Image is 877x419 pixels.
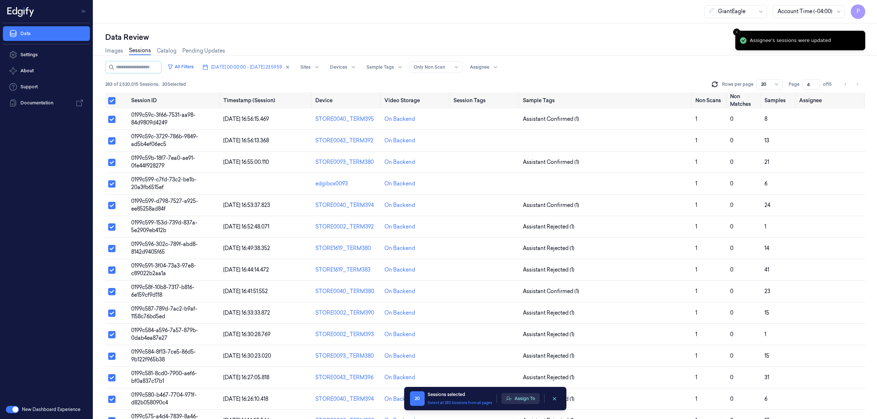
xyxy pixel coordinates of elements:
span: 1 [695,245,697,251]
span: 24 [764,202,770,208]
a: Sessions [129,47,151,55]
div: STORE0043_TERM396 [315,374,379,381]
span: [DATE] 16:55:00.110 [223,159,269,165]
div: Assignee's sessions were updated [750,37,831,44]
span: 1 [695,374,697,381]
span: 0199c599-d798-7527-a925-ee85258ad84f [131,198,198,212]
a: Settings [3,47,90,62]
span: Page [789,81,800,88]
span: 0 [730,159,733,165]
button: Assign To [501,393,540,404]
div: On Backend [384,115,415,123]
span: 1 [695,266,697,273]
div: STORE0040_TERM395 [315,115,379,123]
span: Assistant Rejected (1) [523,266,574,274]
div: On Backend [384,266,415,274]
span: 1 [695,202,697,208]
span: 6 [764,180,767,187]
span: 21 [764,159,769,165]
button: Select row [108,116,115,123]
div: STORE0040_TERM380 [315,288,379,295]
span: [DATE] 16:30:23.020 [223,353,271,359]
span: 0199c59c-3f66-7531-aa98-84d9809d4249 [131,112,195,126]
span: Assistant Rejected (1) [523,223,574,231]
div: edgibox0093 [315,180,379,188]
th: Samples [762,92,796,108]
a: Catalog [157,47,176,55]
span: 15 [764,310,769,316]
span: 13 [764,137,769,144]
button: Select row [108,331,115,338]
div: STORE0093_TERM380 [315,158,379,166]
span: 0199c587-789d-7ac2-b9af-1158c76bd5ed [131,305,197,320]
span: [DATE] 16:49:38.352 [223,245,270,251]
span: 0 [730,266,733,273]
span: 0 [730,353,733,359]
span: 0 [730,137,733,144]
span: 0199c59c-3729-786b-9849-ad5b4ef06ec5 [131,133,198,147]
a: Images [105,47,123,55]
button: Select row [108,245,115,252]
button: Select row [108,310,115,317]
span: 0199c599-153d-739d-837a-5e2909eb412b [131,219,197,234]
span: 0199c591-3f04-73a3-97e8-c89022b2aa1a [131,262,196,277]
span: [DATE] 16:33:33.872 [223,310,270,316]
span: 0199c580-b467-7704-971f-d82b058090c4 [131,392,197,406]
a: Pending Updates [182,47,225,55]
div: On Backend [384,180,415,188]
span: [DATE] 16:53:37.823 [223,202,270,208]
span: [DATE] 16:56:13.368 [223,137,269,144]
a: Documentation [3,96,90,110]
div: Data Review [105,32,865,42]
span: 1 [695,396,697,402]
div: On Backend [384,201,415,209]
span: [DATE] 16:26:10.418 [223,396,268,402]
div: On Backend [384,352,415,360]
span: 41 [764,266,769,273]
a: Data [3,26,90,41]
button: Select row [108,159,115,166]
button: [DATE] 00:00:00 - [DATE] 23:59:59 [200,61,293,73]
a: Support [3,80,90,94]
span: Assistant Confirmed (1) [523,288,579,295]
th: Video Storage [381,92,451,108]
div: On Backend [384,137,415,145]
button: Go to next page [852,79,862,89]
button: Select row [108,180,115,188]
th: Session Tags [451,92,520,108]
div: On Backend [384,374,415,381]
div: On Backend [384,331,415,338]
span: 14 [764,245,769,251]
div: STORE0002_TERM390 [315,309,379,317]
span: 0199c584-a596-7a57-879b-0dab4ea87e27 [131,327,198,341]
div: STORE1619_TERM380 [315,245,379,252]
th: Non Matches [727,92,762,108]
span: 0 [730,310,733,316]
span: 1 [695,137,697,144]
span: Assistant Rejected (1) [523,245,574,252]
div: On Backend [384,395,415,403]
span: 15 [764,353,769,359]
button: Select all 283 Sessions from all pages [428,400,492,405]
div: STORE0040_TERM394 [315,395,379,403]
span: [DATE] 16:27:05.818 [223,374,269,381]
span: 1 [695,310,697,316]
span: [DATE] 16:41:51.552 [223,288,268,295]
div: STORE0002_TERM392 [315,223,379,231]
span: 1 [695,331,697,338]
span: 0199c596-302c-789f-abd8-8142d9405f65 [131,241,198,255]
span: 20 Selected [162,81,186,88]
div: On Backend [384,158,415,166]
button: Select row [108,353,115,360]
span: 1 [695,353,697,359]
button: Select row [108,396,115,403]
th: Non Scans [692,92,727,108]
div: Sessions selected [428,391,492,398]
span: 0 [730,374,733,381]
span: 0 [730,331,733,338]
span: 0 [730,223,733,230]
div: On Backend [384,288,415,295]
th: Session ID [128,92,220,108]
span: [DATE] 16:52:48.071 [223,223,269,230]
div: STORE0093_TERM380 [315,352,379,360]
